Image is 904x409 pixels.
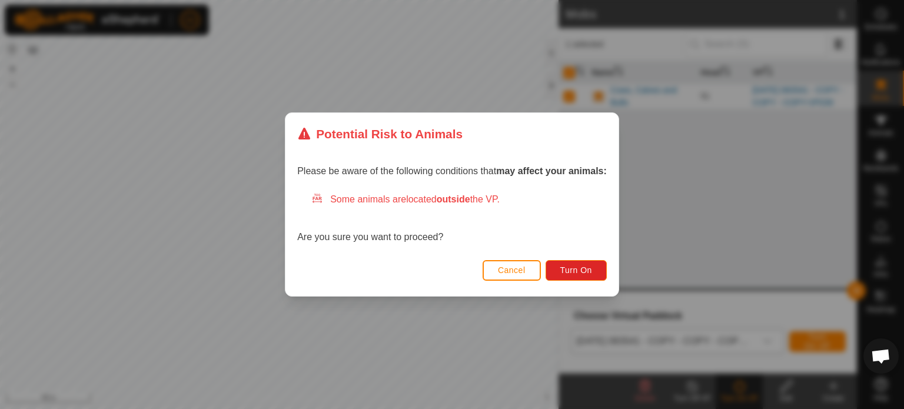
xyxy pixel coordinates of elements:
div: Potential Risk to Animals [297,125,463,143]
div: Are you sure you want to proceed? [297,192,607,244]
span: Please be aware of the following conditions that [297,166,607,176]
span: Turn On [560,265,592,275]
span: located the VP. [406,194,500,204]
strong: may affect your animals: [496,166,607,176]
span: Cancel [498,265,526,275]
div: Open chat [863,338,899,374]
strong: outside [437,194,470,204]
button: Turn On [546,260,607,281]
div: Some animals are [311,192,607,207]
button: Cancel [483,260,541,281]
